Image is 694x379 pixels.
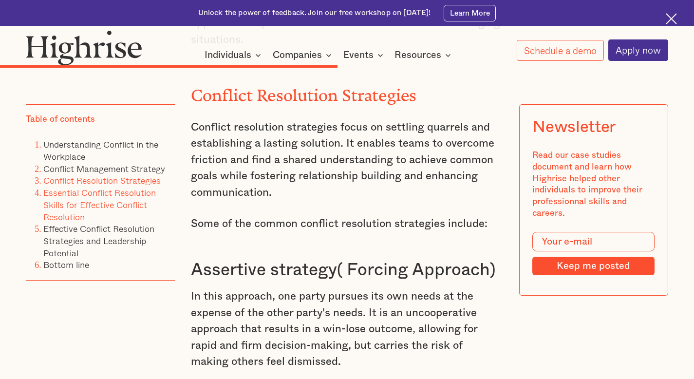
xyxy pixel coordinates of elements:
[517,40,604,61] a: Schedule a demo
[191,288,503,370] p: In this approach, one party pursues its own needs at the expense of the other party's needs. It i...
[608,39,668,61] a: Apply now
[198,8,431,18] div: Unlock the power of feedback. Join our free workshop on [DATE]!
[191,119,503,201] p: Conflict resolution strategies focus on settling quarrels and establishing a lasting solution. It...
[273,49,335,61] div: Companies
[532,257,655,275] input: Keep me posted
[532,232,655,251] input: Your e-mail
[205,49,264,61] div: Individuals
[43,222,154,259] a: Effective Conflict Resolution Strategies and Leadership Potential
[532,117,616,136] div: Newsletter
[43,173,161,187] a: Conflict Resolution Strategies
[532,150,655,219] div: Read our case studies document and learn how Highrise helped other individuals to improve their p...
[43,186,156,223] a: Essential Conflict Resolution Skills for Effective Conflict Resolution
[394,49,454,61] div: Resources
[666,13,677,24] img: Cross icon
[43,258,89,271] a: Bottom line
[43,162,165,175] a: Conflict Management Strategy
[26,30,142,65] img: Highrise logo
[394,49,441,61] div: Resources
[191,82,503,101] h2: Conflict Resolution Strategies
[273,49,322,61] div: Companies
[444,5,496,21] a: Learn More
[532,232,655,275] form: Modal Form
[191,216,503,232] p: Some of the common conflict resolution strategies include:
[205,49,251,61] div: Individuals
[191,259,503,281] h3: Assertive strategy( Forcing Approach)
[343,49,374,61] div: Events
[343,49,386,61] div: Events
[26,114,95,125] div: Table of contents
[43,137,158,163] a: Understanding Conflict in the Workplace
